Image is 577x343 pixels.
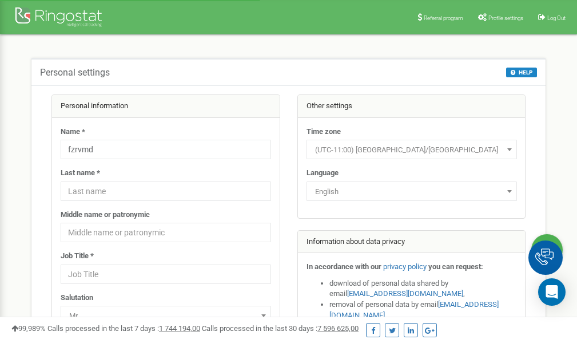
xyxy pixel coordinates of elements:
[329,299,517,321] li: removal of personal data by email ,
[159,324,200,333] u: 1 744 194,00
[61,210,150,220] label: Middle name or patronymic
[383,262,427,271] a: privacy policy
[61,182,271,201] input: Last name
[428,262,483,271] strong: you can request:
[61,265,271,284] input: Job Title
[52,95,280,118] div: Personal information
[506,68,537,77] button: HELP
[40,68,110,78] h5: Personal settings
[11,324,46,333] span: 99,989%
[298,231,526,254] div: Information about data privacy
[311,142,513,158] span: (UTC-11:00) Pacific/Midway
[298,95,526,118] div: Other settings
[538,278,566,306] div: Open Intercom Messenger
[307,140,517,159] span: (UTC-11:00) Pacific/Midway
[317,324,359,333] u: 7 596 625,00
[61,223,271,242] input: Middle name or patronymic
[202,324,359,333] span: Calls processed in the last 30 days :
[307,182,517,201] span: English
[61,251,94,262] label: Job Title *
[65,308,267,324] span: Mr.
[61,306,271,325] span: Mr.
[61,293,93,303] label: Salutation
[61,168,100,179] label: Last name *
[307,168,339,179] label: Language
[488,15,523,21] span: Profile settings
[311,184,513,200] span: English
[347,289,463,298] a: [EMAIL_ADDRESS][DOMAIN_NAME]
[424,15,463,21] span: Referral program
[61,140,271,159] input: Name
[547,15,566,21] span: Log Out
[61,127,85,137] label: Name *
[307,127,341,137] label: Time zone
[329,278,517,299] li: download of personal data shared by email ,
[307,262,381,271] strong: In accordance with our
[47,324,200,333] span: Calls processed in the last 7 days :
